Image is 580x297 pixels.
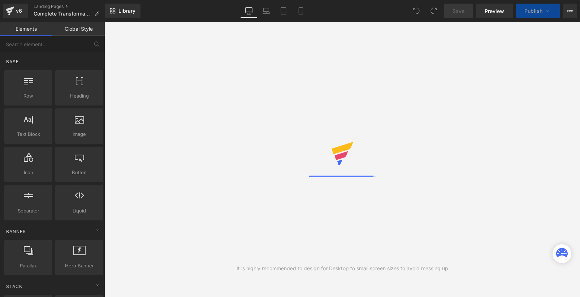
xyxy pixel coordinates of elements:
a: v6 [3,4,28,18]
span: Base [5,58,20,65]
span: Stack [5,283,23,290]
span: Save [453,7,464,15]
span: Hero Banner [57,262,101,270]
span: Parallax [7,262,50,270]
a: Desktop [240,4,257,18]
span: Preview [485,7,504,15]
a: Preview [476,4,513,18]
a: Global Style [52,22,105,36]
div: It is highly recommended to design for Desktop to small screen sizes to avoid messing up [237,264,448,272]
a: Tablet [275,4,292,18]
a: Laptop [257,4,275,18]
span: Text Block [7,130,50,138]
div: v6 [14,6,23,16]
button: Undo [409,4,424,18]
span: Separator [7,207,50,215]
span: Publish [524,8,542,14]
button: Publish [516,4,560,18]
span: Liquid [57,207,101,215]
span: Button [57,169,101,176]
span: Heading [57,92,101,100]
button: More [563,4,577,18]
a: New Library [105,4,140,18]
a: Mobile [292,4,310,18]
span: Row [7,92,50,100]
span: Complete Transformation [34,11,91,17]
span: Library [118,8,135,14]
a: Landing Pages [34,4,105,9]
button: Redo [427,4,441,18]
span: Icon [7,169,50,176]
span: Banner [5,228,27,235]
span: Image [57,130,101,138]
